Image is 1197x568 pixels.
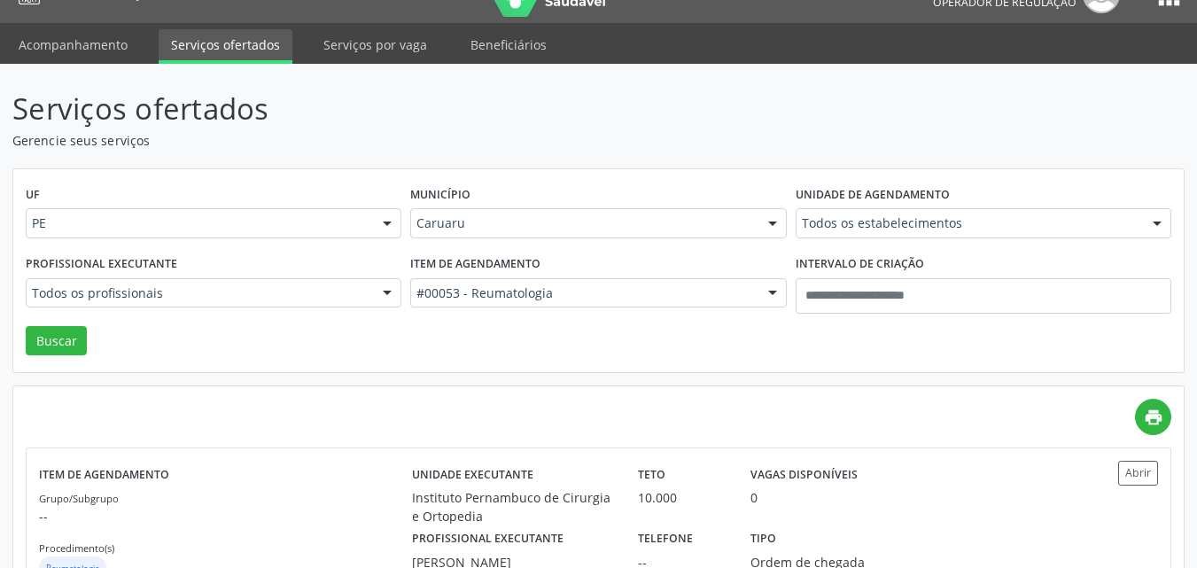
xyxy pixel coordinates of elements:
p: Serviços ofertados [12,87,833,131]
a: Beneficiários [458,29,559,60]
span: PE [32,214,365,232]
small: Procedimento(s) [39,541,114,555]
span: #00053 - Reumatologia [416,284,750,302]
button: Abrir [1118,461,1158,485]
i: print [1144,408,1163,427]
small: Grupo/Subgrupo [39,492,119,505]
p: Gerencie seus serviços [12,131,833,150]
span: Todos os profissionais [32,284,365,302]
a: print [1135,399,1171,435]
span: Todos os estabelecimentos [802,214,1135,232]
label: Telefone [638,525,693,553]
label: UF [26,182,40,209]
div: Instituto Pernambuco de Cirurgia e Ortopedia [412,488,613,525]
div: 10.000 [638,488,726,507]
label: Tipo [750,525,776,553]
label: Vagas disponíveis [750,461,858,488]
label: Item de agendamento [39,461,169,488]
label: Item de agendamento [410,251,540,278]
a: Serviços ofertados [159,29,292,64]
label: Intervalo de criação [796,251,924,278]
a: Serviços por vaga [311,29,439,60]
a: Acompanhamento [6,29,140,60]
p: -- [39,507,412,525]
label: Município [410,182,470,209]
label: Profissional executante [412,525,564,553]
div: 0 [750,488,758,507]
span: Caruaru [416,214,750,232]
label: Unidade de agendamento [796,182,950,209]
label: Profissional executante [26,251,177,278]
button: Buscar [26,326,87,356]
label: Unidade executante [412,461,533,488]
label: Teto [638,461,665,488]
